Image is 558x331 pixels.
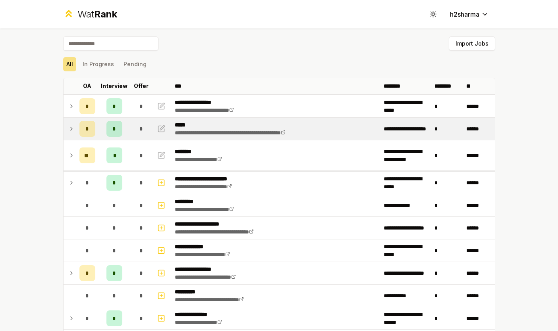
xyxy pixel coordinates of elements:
p: Interview [101,82,127,90]
button: Import Jobs [449,36,495,51]
button: All [63,57,76,71]
span: h2sharma [450,10,479,19]
button: h2sharma [444,7,495,21]
div: Wat [77,8,117,21]
a: WatRank [63,8,118,21]
p: Offer [134,82,149,90]
button: In Progress [79,57,117,71]
span: Rank [94,8,117,20]
button: Pending [120,57,150,71]
p: OA [83,82,91,90]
